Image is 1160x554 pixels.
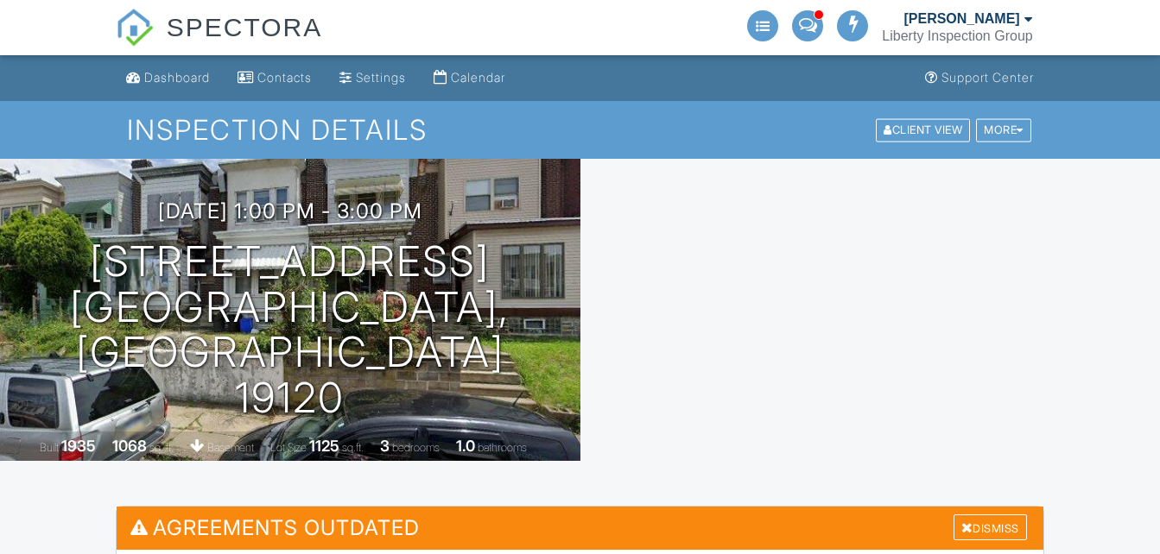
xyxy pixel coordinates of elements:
[976,118,1031,142] div: More
[116,26,322,58] a: SPECTORA
[903,10,1019,28] div: [PERSON_NAME]
[356,70,406,85] div: Settings
[918,62,1041,94] a: Support Center
[874,123,974,135] a: Client View
[40,441,59,454] span: Built
[158,199,422,223] h3: [DATE] 1:00 pm - 3:00 pm
[61,437,96,455] div: 1935
[231,62,319,94] a: Contacts
[427,62,512,94] a: Calendar
[112,437,147,455] div: 1068
[309,437,339,455] div: 1125
[270,441,307,454] span: Lot Size
[954,514,1027,541] div: Dismiss
[167,9,323,45] span: SPECTORA
[392,441,440,454] span: bedrooms
[456,437,475,455] div: 1.0
[149,441,174,454] span: sq. ft.
[882,28,1032,45] div: Liberty Inspection Group
[451,70,505,85] div: Calendar
[127,115,1033,145] h1: Inspection Details
[117,507,1043,549] h3: Agreements Outdated
[380,437,390,455] div: 3
[333,62,413,94] a: Settings
[207,441,254,454] span: Basement
[119,62,217,94] a: Dashboard
[144,70,210,85] div: Dashboard
[876,118,970,142] div: Client View
[478,441,527,454] span: bathrooms
[28,239,553,421] h1: [STREET_ADDRESS] [GEOGRAPHIC_DATA], [GEOGRAPHIC_DATA] 19120
[257,70,312,85] div: Contacts
[116,9,154,47] img: The Best Home Inspection Software - Spectora
[342,441,364,454] span: sq.ft.
[941,70,1034,85] div: Support Center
